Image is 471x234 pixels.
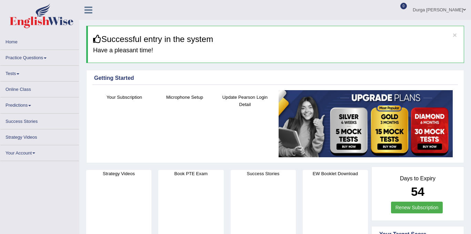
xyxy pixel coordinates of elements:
h4: Microphone Setup [158,94,211,101]
a: Success Stories [0,114,79,127]
h4: Your Subscription [98,94,151,101]
h4: Update Pearson Login Detail [218,94,272,108]
div: Getting Started [94,74,456,82]
button: × [453,31,457,39]
a: Renew Subscription [391,202,443,213]
a: Online Class [0,82,79,95]
img: small5.jpg [279,90,453,157]
span: 0 [400,3,407,9]
h4: Days to Expiry [379,175,456,182]
h4: Success Stories [231,170,296,177]
h4: Book PTE Exam [158,170,223,177]
h4: EW Booklet Download [303,170,368,177]
a: Strategy Videos [0,129,79,143]
b: 54 [411,185,424,198]
a: Practice Questions [0,50,79,63]
a: Predictions [0,97,79,111]
h3: Successful entry in the system [93,35,459,44]
h4: Have a pleasant time! [93,47,459,54]
a: Your Account [0,145,79,159]
a: Tests [0,66,79,79]
h4: Strategy Videos [86,170,151,177]
a: Home [0,34,79,47]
